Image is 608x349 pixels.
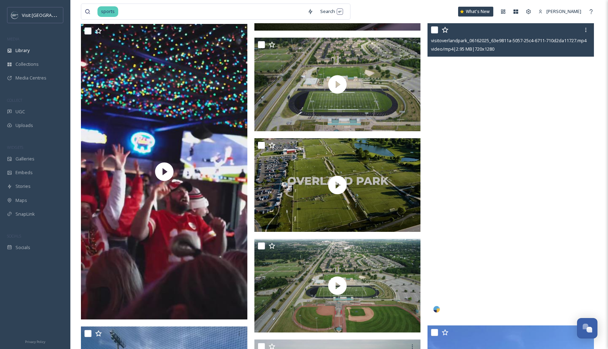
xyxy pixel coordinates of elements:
[97,6,118,17] span: sports
[254,38,421,131] img: thumbnail
[15,122,33,129] span: Uploads
[22,12,76,18] span: Visit [GEOGRAPHIC_DATA]
[15,197,27,204] span: Maps
[546,8,581,14] span: [PERSON_NAME]
[458,7,493,17] a: What's New
[15,169,33,176] span: Embeds
[15,183,31,190] span: Stories
[15,211,35,217] span: SnapLink
[25,337,45,345] a: Privacy Policy
[7,97,22,103] span: COLLECT
[577,318,597,338] button: Open Chat
[254,138,421,232] img: thumbnail
[7,145,23,150] span: WIDGETS
[254,239,421,332] img: thumbnail
[433,306,440,313] img: snapsea-logo.png
[7,36,19,42] span: MEDIA
[15,244,30,251] span: Socials
[427,23,594,319] video: visitoverlandpark_06162025_63e9811a-5057-25c4-6711-710d2da11727.mp4
[535,5,585,18] a: [PERSON_NAME]
[431,46,494,52] span: video/mp4 | 2.95 MB | 720 x 1280
[15,108,25,115] span: UGC
[15,47,30,54] span: Library
[15,61,39,68] span: Collections
[317,5,347,18] div: Search
[431,37,587,44] span: visitoverlandpark_06162025_63e9811a-5057-25c4-6711-710d2da11727.mp4
[15,75,46,81] span: Media Centres
[15,156,34,162] span: Galleries
[11,12,18,19] img: c3es6xdrejuflcaqpovn.png
[81,24,247,320] img: thumbnail
[25,340,45,344] span: Privacy Policy
[7,233,21,239] span: SOCIALS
